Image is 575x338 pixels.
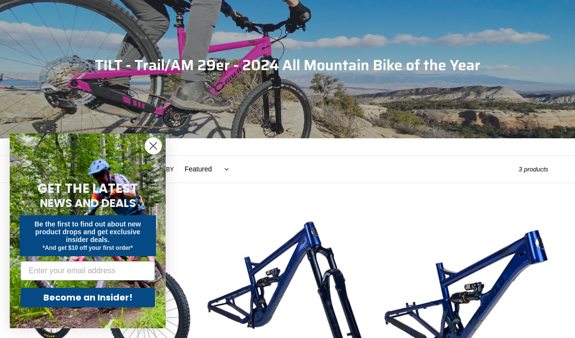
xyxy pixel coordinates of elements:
span: 3 products [518,166,548,173]
span: NEWS AND DEALS [40,195,136,211]
button: Become an Insider! [20,288,155,307]
span: Be the first to find out about new product drops and get exclusive insider deals. [35,220,141,244]
input: Enter your email address [20,261,155,281]
button: Close dialog [145,137,162,154]
span: *And get $10 off your first order* [42,244,133,251]
span: TILT - Trail/AM 29er - 2024 All Mountain Bike of the Year [95,54,480,76]
span: GET THE LATEST [38,180,138,197]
